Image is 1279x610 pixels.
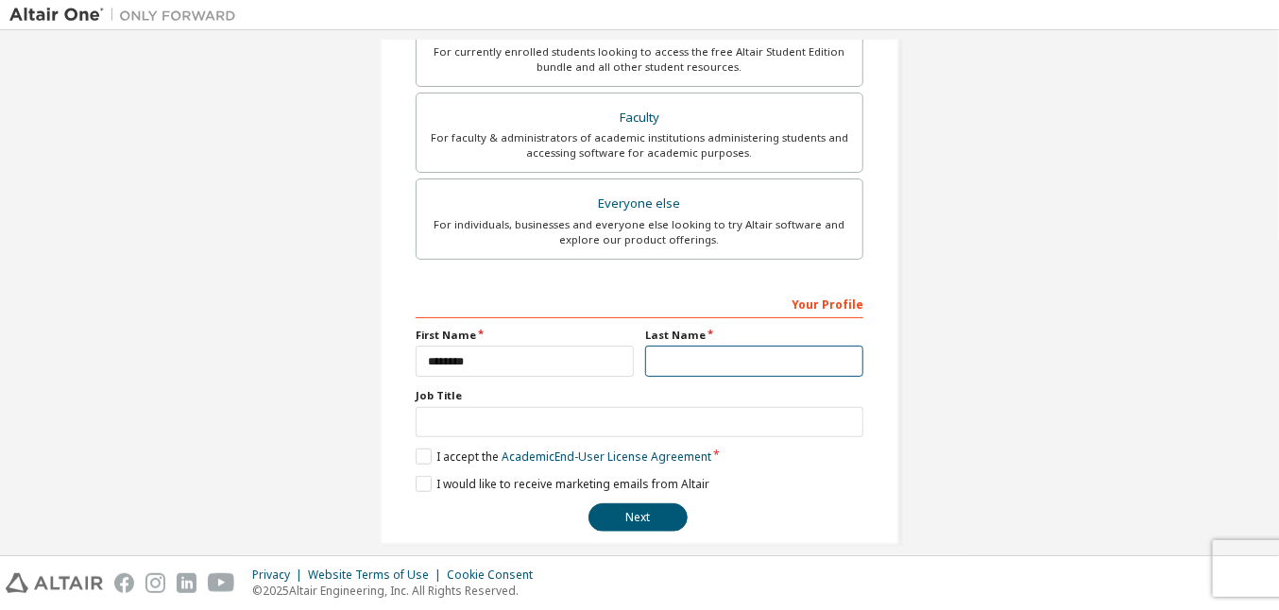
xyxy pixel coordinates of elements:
[308,568,447,583] div: Website Terms of Use
[428,217,851,247] div: For individuals, businesses and everyone else looking to try Altair software and explore our prod...
[252,583,544,599] p: © 2025 Altair Engineering, Inc. All Rights Reserved.
[416,476,709,492] label: I would like to receive marketing emails from Altair
[428,191,851,217] div: Everyone else
[645,328,863,343] label: Last Name
[114,573,134,593] img: facebook.svg
[416,328,634,343] label: First Name
[416,449,711,465] label: I accept the
[208,573,235,593] img: youtube.svg
[6,573,103,593] img: altair_logo.svg
[502,449,711,465] a: Academic End-User License Agreement
[416,288,863,318] div: Your Profile
[416,388,863,403] label: Job Title
[177,573,196,593] img: linkedin.svg
[145,573,165,593] img: instagram.svg
[428,130,851,161] div: For faculty & administrators of academic institutions administering students and accessing softwa...
[9,6,246,25] img: Altair One
[428,44,851,75] div: For currently enrolled students looking to access the free Altair Student Edition bundle and all ...
[588,503,688,532] button: Next
[428,105,851,131] div: Faculty
[447,568,544,583] div: Cookie Consent
[252,568,308,583] div: Privacy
